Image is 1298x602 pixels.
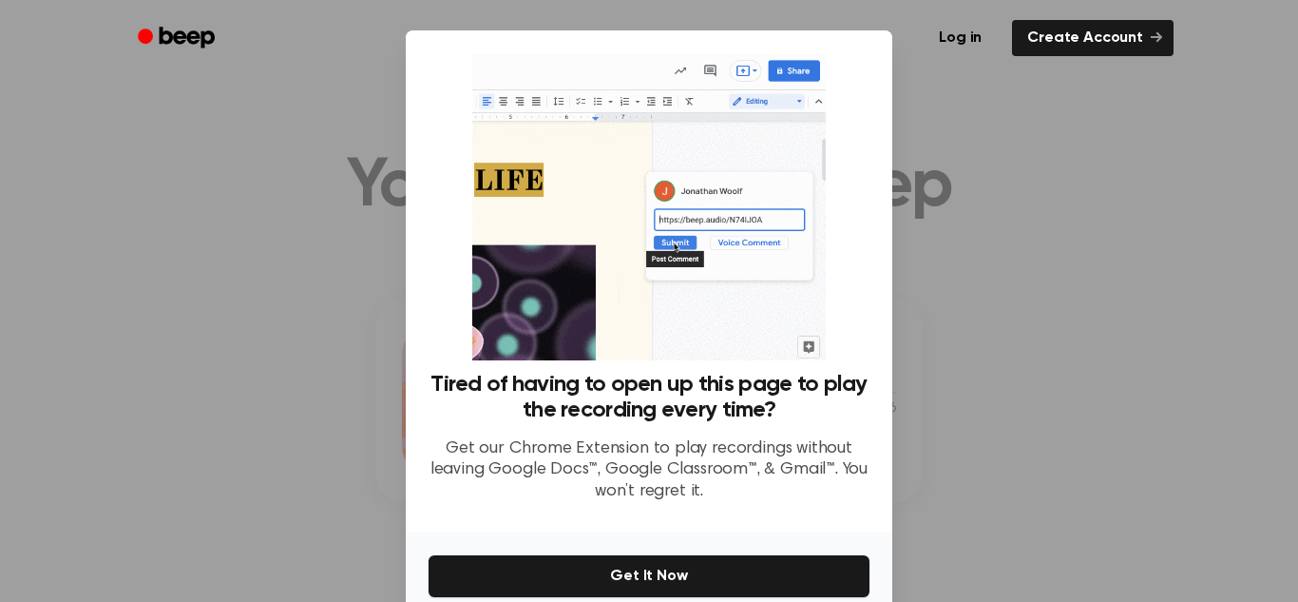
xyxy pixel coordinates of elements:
[429,438,869,503] p: Get our Chrome Extension to play recordings without leaving Google Docs™, Google Classroom™, & Gm...
[1012,20,1174,56] a: Create Account
[920,16,1001,60] a: Log in
[429,555,869,597] button: Get It Now
[124,20,232,57] a: Beep
[429,372,869,423] h3: Tired of having to open up this page to play the recording every time?
[472,53,825,360] img: Beep extension in action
